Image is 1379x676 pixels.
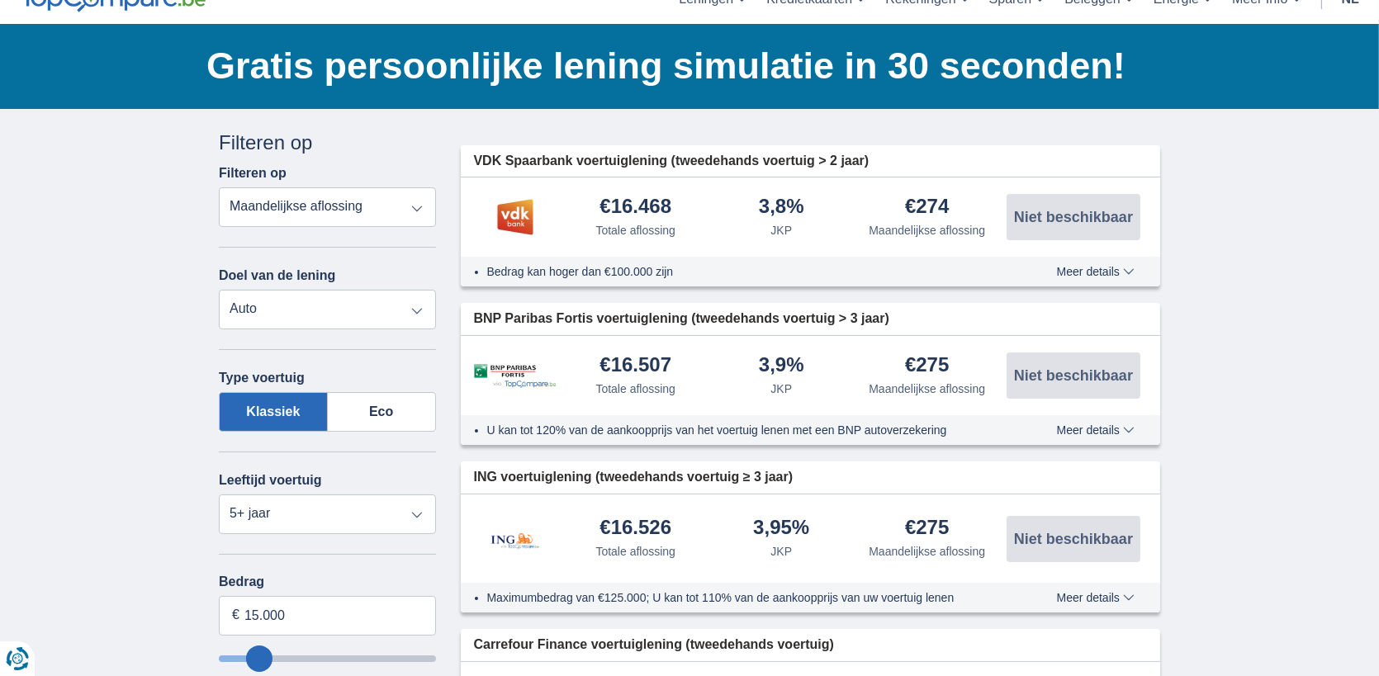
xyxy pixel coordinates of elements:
[905,196,949,219] div: €274
[1007,352,1140,399] button: Niet beschikbaar
[219,655,436,662] input: wantToBorrow
[759,196,804,219] div: 3,8%
[487,263,997,280] li: Bedrag kan hoger dan €100.000 zijn
[599,196,671,219] div: €16.468
[219,129,436,157] div: Filteren op
[869,222,985,239] div: Maandelijkse aflossing
[1007,194,1140,240] button: Niet beschikbaar
[869,381,985,397] div: Maandelijkse aflossing
[1057,592,1135,603] span: Meer details
[1045,423,1147,437] button: Meer details
[770,543,792,560] div: JKP
[328,392,436,432] label: Eco
[474,310,889,329] span: BNP Paribas Fortis voertuiglening (tweedehands voertuig > 3 jaar)
[595,381,675,397] div: Totale aflossing
[474,196,557,238] img: product.pl.alt VDK bank
[474,636,835,655] span: Carrefour Finance voertuiglening (tweedehands voertuig)
[905,518,949,540] div: €275
[206,40,1160,92] h1: Gratis persoonlijke lening simulatie in 30 seconden!
[753,518,809,540] div: 3,95%
[219,371,305,385] label: Type voertuig
[1045,591,1147,604] button: Meer details
[474,511,557,566] img: product.pl.alt ING
[474,364,557,388] img: product.pl.alt BNP Paribas Fortis
[1057,266,1135,277] span: Meer details
[487,422,997,438] li: U kan tot 120% van de aankoopprijs van het voertuig lenen met een BNP autoverzekering
[770,381,792,397] div: JKP
[232,606,239,625] span: €
[905,355,949,377] div: €275
[595,543,675,560] div: Totale aflossing
[599,518,671,540] div: €16.526
[1014,210,1133,225] span: Niet beschikbaar
[219,166,287,181] label: Filteren op
[219,268,335,283] label: Doel van de lening
[474,152,870,171] span: VDK Spaarbank voertuiglening (tweedehands voertuig > 2 jaar)
[1045,265,1147,278] button: Meer details
[219,473,321,488] label: Leeftijd voertuig
[1057,424,1135,436] span: Meer details
[487,589,997,606] li: Maximumbedrag van €125.000; U kan tot 110% van de aankoopprijs van uw voertuig lenen
[1014,368,1133,383] span: Niet beschikbaar
[1007,516,1140,562] button: Niet beschikbaar
[599,355,671,377] div: €16.507
[759,355,804,377] div: 3,9%
[219,574,436,589] label: Bedrag
[1014,532,1133,546] span: Niet beschikbaar
[219,392,328,432] label: Klassiek
[770,222,792,239] div: JKP
[595,222,675,239] div: Totale aflossing
[869,543,985,560] div: Maandelijkse aflossing
[474,468,794,487] span: ING voertuiglening (tweedehands voertuig ≥ 3 jaar)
